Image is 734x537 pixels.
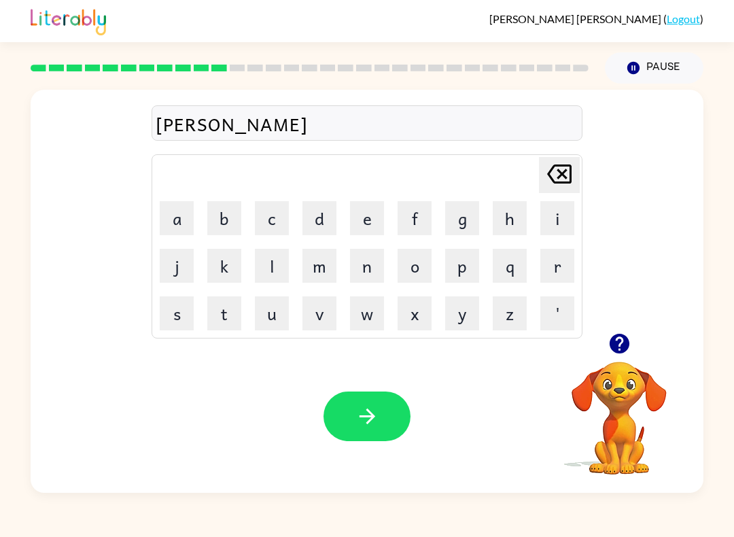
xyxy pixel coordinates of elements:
[160,249,194,283] button: j
[156,109,578,138] div: [PERSON_NAME]
[493,249,527,283] button: q
[160,296,194,330] button: s
[398,296,432,330] button: x
[31,5,106,35] img: Literably
[350,249,384,283] button: n
[255,249,289,283] button: l
[551,341,687,477] video: Your browser must support playing .mp4 files to use Literably. Please try using another browser.
[350,296,384,330] button: w
[207,249,241,283] button: k
[489,12,703,25] div: ( )
[493,296,527,330] button: z
[302,249,336,283] button: m
[540,296,574,330] button: '
[540,249,574,283] button: r
[350,201,384,235] button: e
[540,201,574,235] button: i
[207,296,241,330] button: t
[445,296,479,330] button: y
[493,201,527,235] button: h
[667,12,700,25] a: Logout
[605,52,703,84] button: Pause
[445,201,479,235] button: g
[489,12,663,25] span: [PERSON_NAME] [PERSON_NAME]
[207,201,241,235] button: b
[160,201,194,235] button: a
[302,296,336,330] button: v
[302,201,336,235] button: d
[255,296,289,330] button: u
[398,201,432,235] button: f
[255,201,289,235] button: c
[445,249,479,283] button: p
[398,249,432,283] button: o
